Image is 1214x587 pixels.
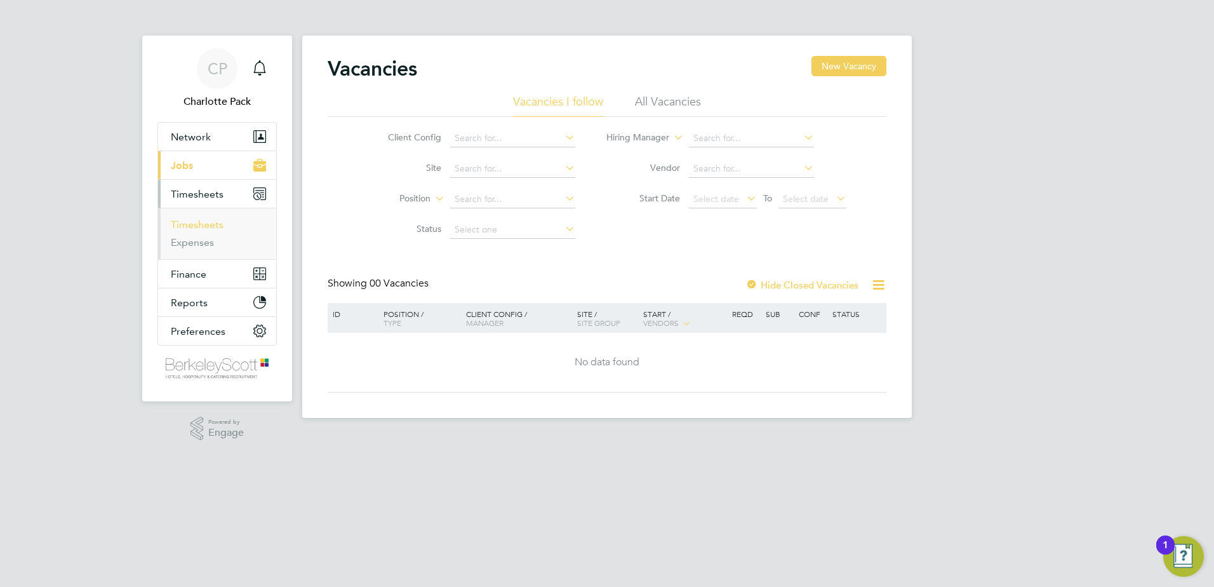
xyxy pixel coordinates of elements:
[330,303,374,325] div: ID
[463,303,574,334] div: Client Config /
[811,56,886,76] button: New Vacancy
[328,277,431,290] div: Showing
[158,123,276,151] button: Network
[171,325,225,337] span: Preferences
[689,130,814,147] input: Search for...
[450,130,575,147] input: Search for...
[466,318,504,328] span: Manager
[171,159,193,172] span: Jobs
[635,94,701,117] li: All Vacancies
[450,221,575,239] input: Select one
[190,417,244,441] a: Powered byEngage
[157,48,277,109] a: CPCharlotte Pack
[208,417,244,428] span: Powered by
[158,180,276,208] button: Timesheets
[574,303,641,334] div: Site /
[745,279,858,291] label: Hide Closed Vacancies
[171,131,211,143] span: Network
[208,60,227,77] span: CP
[171,188,223,200] span: Timesheets
[607,162,680,173] label: Vendor
[157,358,277,379] a: Go to home page
[171,268,206,280] span: Finance
[158,317,276,345] button: Preferences
[368,162,441,173] label: Site
[513,94,603,117] li: Vacancies I follow
[368,132,441,143] label: Client Config
[171,297,208,309] span: Reports
[208,428,244,438] span: Engage
[577,318,620,328] span: Site Group
[368,223,441,234] label: Status
[640,303,729,335] div: Start /
[607,192,680,204] label: Start Date
[142,36,292,401] nav: Main navigation
[783,193,829,205] span: Select date
[328,56,417,81] h2: Vacancies
[796,303,829,325] div: Conf
[330,356,884,369] div: No data found
[829,303,884,325] div: Status
[374,303,463,334] div: Position /
[158,260,276,288] button: Finance
[158,151,276,179] button: Jobs
[689,160,814,178] input: Search for...
[158,288,276,316] button: Reports
[171,236,214,248] a: Expenses
[763,303,796,325] div: Sub
[450,191,575,208] input: Search for...
[1163,536,1204,577] button: Open Resource Center, 1 new notification
[693,193,739,205] span: Select date
[450,160,575,178] input: Search for...
[158,208,276,259] div: Timesheets
[384,318,401,328] span: Type
[596,132,669,144] label: Hiring Manager
[729,303,762,325] div: Reqd
[370,277,429,290] span: 00 Vacancies
[157,94,277,109] span: Charlotte Pack
[759,190,776,206] span: To
[643,318,679,328] span: Vendors
[166,358,269,379] img: berkeley-scott-logo-retina.png
[357,192,430,205] label: Position
[1163,545,1168,562] div: 1
[171,219,223,231] a: Timesheets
